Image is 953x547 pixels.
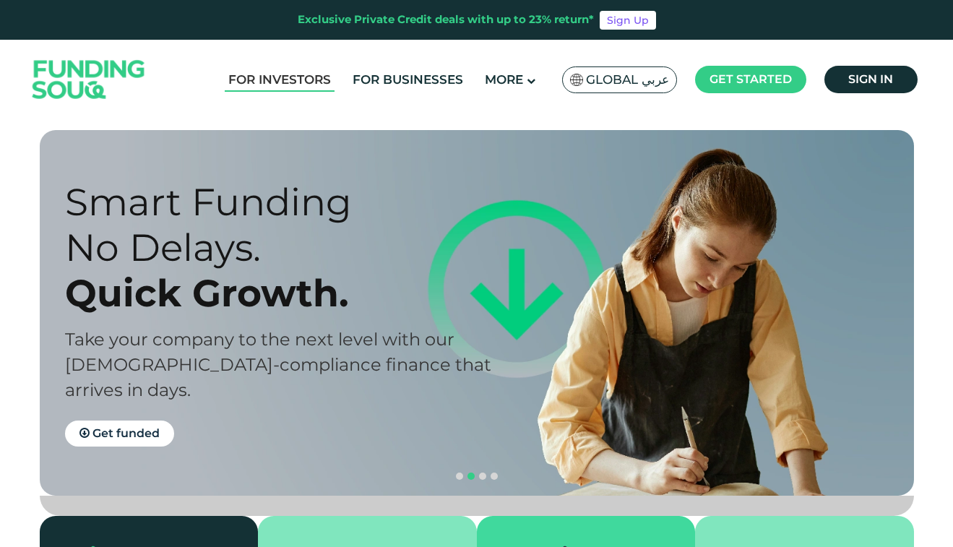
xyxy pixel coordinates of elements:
span: Get funded [92,426,160,440]
span: Global عربي [586,72,669,88]
span: Get started [710,72,792,86]
span: Sign in [848,72,893,86]
button: navigation [488,470,500,482]
div: Exclusive Private Credit deals with up to 23% return* [298,12,594,28]
a: Sign Up [600,11,656,30]
div: Quick Growth. [65,270,502,316]
img: SA Flag [570,74,583,86]
img: Logo [18,43,160,116]
div: Take your company to the next level with our [65,327,502,352]
a: For Businesses [349,68,467,92]
button: navigation [477,470,488,482]
div: No Delays. [65,225,502,270]
a: Get funded [65,421,174,447]
div: [DEMOGRAPHIC_DATA]-compliance finance that arrives in days. [65,352,502,402]
a: Sign in [824,66,918,93]
button: navigation [454,470,465,482]
div: Smart Funding [65,179,502,225]
span: More [485,72,523,87]
a: For Investors [225,68,335,92]
button: navigation [465,470,477,482]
